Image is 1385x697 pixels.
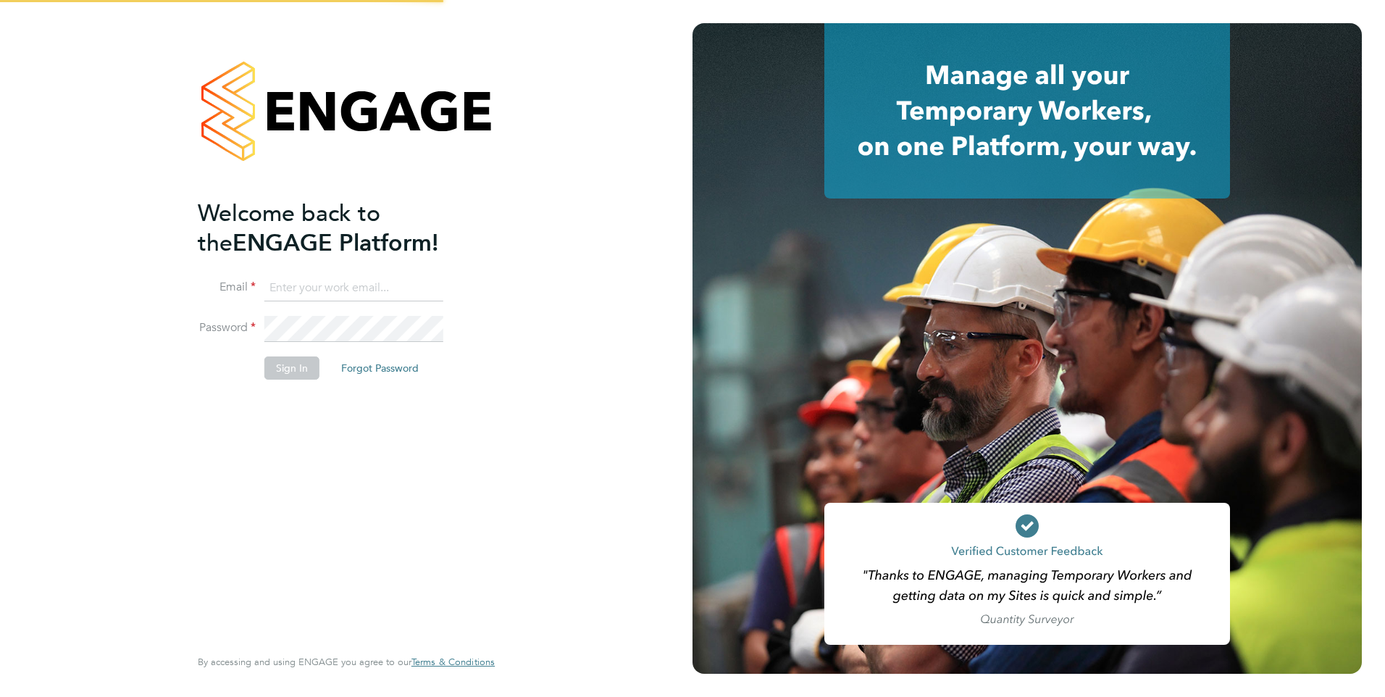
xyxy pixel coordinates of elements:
button: Sign In [264,356,319,380]
a: Terms & Conditions [411,656,495,668]
span: Terms & Conditions [411,656,495,668]
input: Enter your work email... [264,275,443,301]
label: Email [198,280,256,295]
h2: ENGAGE Platform! [198,199,480,258]
span: By accessing and using ENGAGE you agree to our [198,656,495,668]
label: Password [198,320,256,335]
button: Forgot Password [330,356,430,380]
span: Welcome back to the [198,199,380,257]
